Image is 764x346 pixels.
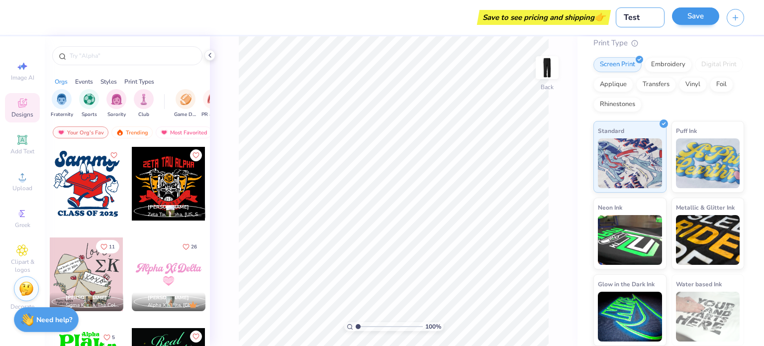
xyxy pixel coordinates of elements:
[479,10,608,25] div: Save to see pricing and shipping
[156,126,212,138] div: Most Favorited
[96,240,119,253] button: Like
[190,149,202,161] button: Like
[598,202,622,213] span: Neon Ink
[645,57,692,72] div: Embroidery
[69,51,196,61] input: Try "Alpha"
[598,215,662,265] img: Neon Ink
[676,292,740,342] img: Water based Ink
[116,129,124,136] img: trending.gif
[190,331,202,343] button: Like
[5,258,40,274] span: Clipart & logos
[79,89,99,118] button: filter button
[174,111,197,118] span: Game Day
[178,240,201,253] button: Like
[10,147,34,155] span: Add Text
[75,77,93,86] div: Events
[112,335,115,340] span: 5
[598,138,662,188] img: Standard
[107,111,126,118] span: Sorority
[109,244,115,249] span: 11
[676,125,697,136] span: Puff Ink
[11,111,33,118] span: Designs
[616,7,665,27] input: Untitled Design
[148,302,201,309] span: Alpha Xi Delta, [GEOGRAPHIC_DATA][US_STATE]
[82,111,97,118] span: Sports
[148,294,189,301] span: [PERSON_NAME]
[56,94,67,105] img: Fraternity Image
[593,97,642,112] div: Rhinestones
[191,244,197,249] span: 26
[676,138,740,188] img: Puff Ink
[676,279,722,289] span: Water based Ink
[138,111,149,118] span: Club
[672,7,719,25] button: Save
[174,89,197,118] button: filter button
[134,89,154,118] div: filter for Club
[636,77,676,92] div: Transfers
[66,294,107,301] span: [PERSON_NAME]
[36,315,72,325] strong: Need help?
[15,221,30,229] span: Greek
[57,129,65,136] img: most_fav.gif
[201,111,224,118] span: PR & General
[593,77,633,92] div: Applique
[201,89,224,118] div: filter for PR & General
[51,111,73,118] span: Fraternity
[180,94,191,105] img: Game Day Image
[51,89,73,118] div: filter for Fraternity
[10,303,34,311] span: Decorate
[111,126,153,138] div: Trending
[111,94,122,105] img: Sorority Image
[51,89,73,118] button: filter button
[66,302,119,309] span: Sigma Kappa, The College of [US_STATE]
[55,77,68,86] div: Orgs
[11,74,34,82] span: Image AI
[53,126,108,138] div: Your Org's Fav
[598,125,624,136] span: Standard
[425,322,441,331] span: 100 %
[99,331,119,344] button: Like
[79,89,99,118] div: filter for Sports
[106,89,126,118] div: filter for Sorority
[124,77,154,86] div: Print Types
[148,204,189,211] span: [PERSON_NAME]
[695,57,743,72] div: Digital Print
[134,89,154,118] button: filter button
[537,58,557,78] img: Back
[174,89,197,118] div: filter for Game Day
[106,89,126,118] button: filter button
[160,129,168,136] img: most_fav.gif
[148,211,201,219] span: Zeta Tau Alpha, [US_STATE][GEOGRAPHIC_DATA]
[676,215,740,265] img: Metallic & Glitter Ink
[207,94,219,105] img: PR & General Image
[138,94,149,105] img: Club Image
[100,77,117,86] div: Styles
[593,57,642,72] div: Screen Print
[594,11,605,23] span: 👉
[676,202,735,213] span: Metallic & Glitter Ink
[598,279,655,289] span: Glow in the Dark Ink
[12,184,32,192] span: Upload
[710,77,733,92] div: Foil
[108,149,120,161] button: Like
[84,94,95,105] img: Sports Image
[598,292,662,342] img: Glow in the Dark Ink
[593,37,744,49] div: Print Type
[201,89,224,118] button: filter button
[679,77,707,92] div: Vinyl
[541,83,554,92] div: Back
